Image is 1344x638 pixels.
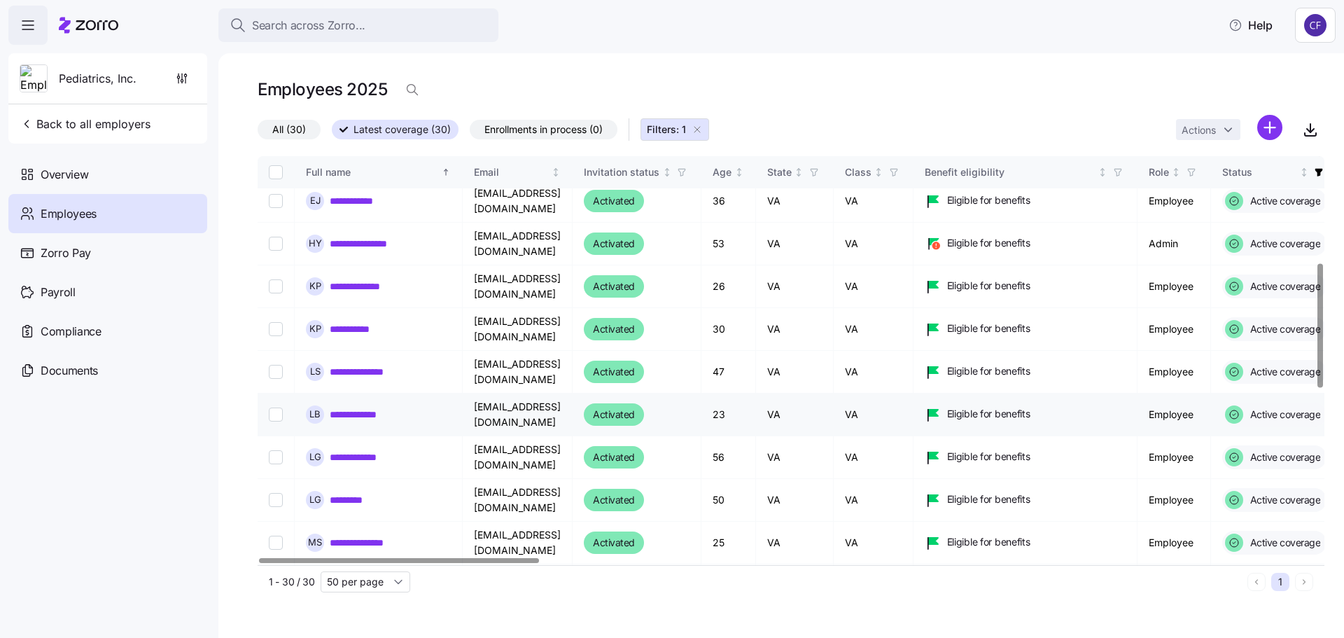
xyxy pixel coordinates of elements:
[41,362,98,380] span: Documents
[272,120,306,139] span: All (30)
[593,321,635,338] span: Activated
[834,223,913,265] td: VA
[309,410,321,419] span: L B
[1246,493,1321,507] span: Active coverage
[701,522,756,564] td: 25
[463,522,573,564] td: [EMAIL_ADDRESS][DOMAIN_NAME]
[269,536,283,550] input: Select record 17
[269,237,283,251] input: Select record 10
[1228,17,1273,34] span: Help
[463,436,573,479] td: [EMAIL_ADDRESS][DOMAIN_NAME]
[756,223,834,265] td: VA
[1149,165,1169,180] div: Role
[573,156,701,188] th: Invitation statusNot sorted
[353,120,451,139] span: Latest coverage (30)
[218,8,498,42] button: Search across Zorro...
[463,394,573,436] td: [EMAIL_ADDRESS][DOMAIN_NAME]
[1137,308,1211,351] td: Employee
[584,165,659,180] div: Invitation status
[1271,573,1289,591] button: 1
[701,479,756,522] td: 50
[834,180,913,223] td: VA
[1246,279,1321,293] span: Active coverage
[463,223,573,265] td: [EMAIL_ADDRESS][DOMAIN_NAME]
[701,308,756,351] td: 30
[1137,180,1211,223] td: Employee
[1257,115,1282,140] svg: add icon
[874,167,883,177] div: Not sorted
[1299,167,1309,177] div: Not sorted
[947,450,1030,464] span: Eligible for benefits
[1137,479,1211,522] td: Employee
[947,321,1030,335] span: Eligible for benefits
[269,322,283,336] input: Select record 12
[947,407,1030,421] span: Eligible for benefits
[463,265,573,308] td: [EMAIL_ADDRESS][DOMAIN_NAME]
[269,365,283,379] input: Select record 13
[1295,573,1313,591] button: Next page
[947,236,1030,250] span: Eligible for benefits
[701,265,756,308] td: 26
[713,165,731,180] div: Age
[947,193,1030,207] span: Eligible for benefits
[1304,14,1326,36] img: 7d4a9558da78dc7654dde66b79f71a2e
[662,167,672,177] div: Not sorted
[41,205,97,223] span: Employees
[8,233,207,272] a: Zorro Pay
[756,479,834,522] td: VA
[8,312,207,351] a: Compliance
[834,308,913,351] td: VA
[1182,125,1216,135] span: Actions
[834,479,913,522] td: VA
[310,367,321,376] span: L S
[647,123,686,137] span: Filters: 1
[756,436,834,479] td: VA
[269,493,283,507] input: Select record 16
[551,167,561,177] div: Not sorted
[794,167,804,177] div: Not sorted
[1246,237,1321,251] span: Active coverage
[1137,156,1211,188] th: RoleNot sorted
[593,492,635,508] span: Activated
[41,244,91,262] span: Zorro Pay
[947,364,1030,378] span: Eligible for benefits
[8,351,207,390] a: Documents
[1171,167,1181,177] div: Not sorted
[463,156,573,188] th: EmailNot sorted
[593,449,635,466] span: Activated
[1247,573,1266,591] button: Previous page
[701,436,756,479] td: 56
[8,194,207,233] a: Employees
[1211,156,1339,188] th: StatusNot sorted
[309,239,322,248] span: H Y
[1246,536,1321,550] span: Active coverage
[1137,394,1211,436] td: Employee
[1246,408,1321,422] span: Active coverage
[701,223,756,265] td: 53
[269,194,283,208] input: Select record 9
[593,235,635,252] span: Activated
[20,116,150,132] span: Back to all employers
[1137,223,1211,265] td: Admin
[756,180,834,223] td: VA
[269,165,283,179] input: Select all records
[295,156,463,188] th: Full nameSorted ascending
[834,394,913,436] td: VA
[310,196,321,205] span: E J
[309,324,321,333] span: K P
[701,351,756,394] td: 47
[1137,436,1211,479] td: Employee
[306,165,439,180] div: Full name
[1176,119,1240,140] button: Actions
[701,394,756,436] td: 23
[756,308,834,351] td: VA
[1246,194,1321,208] span: Active coverage
[474,165,549,180] div: Email
[593,193,635,209] span: Activated
[756,394,834,436] td: VA
[309,452,321,462] span: L G
[701,180,756,223] td: 36
[484,120,603,139] span: Enrollments in process (0)
[463,308,573,351] td: [EMAIL_ADDRESS][DOMAIN_NAME]
[756,351,834,394] td: VA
